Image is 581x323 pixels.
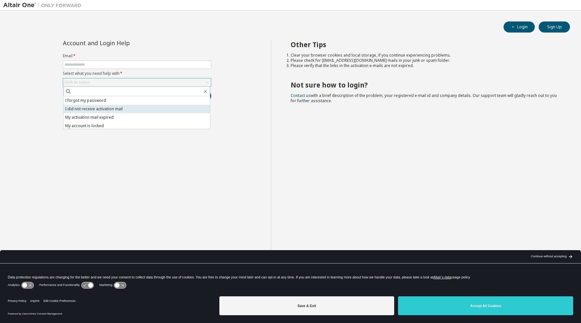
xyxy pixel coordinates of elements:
[504,21,535,33] button: Login
[63,40,182,46] div: Account and Login Help
[291,63,558,68] li: Please verify that the links in the activation e-mails are not expired.
[539,21,570,33] button: Sign Up
[3,2,85,8] img: Altair One
[291,93,557,103] span: with a brief description of the problem, your registered e-mail id and company details. Our suppo...
[291,81,558,89] h2: Not sure how to login?
[291,40,558,49] h2: Other Tips
[63,53,211,59] label: Email
[63,96,210,105] li: I forgot my password
[63,71,211,76] label: Select what you need help with
[64,80,90,85] div: Click to select
[291,53,558,58] li: Clear your browser cookies and local storage, if you continue experiencing problems.
[291,93,311,98] a: Contact us
[291,58,558,63] li: Please check for [EMAIL_ADDRESS][DOMAIN_NAME] mails in your junk or spam folder.
[63,78,211,86] div: Click to select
